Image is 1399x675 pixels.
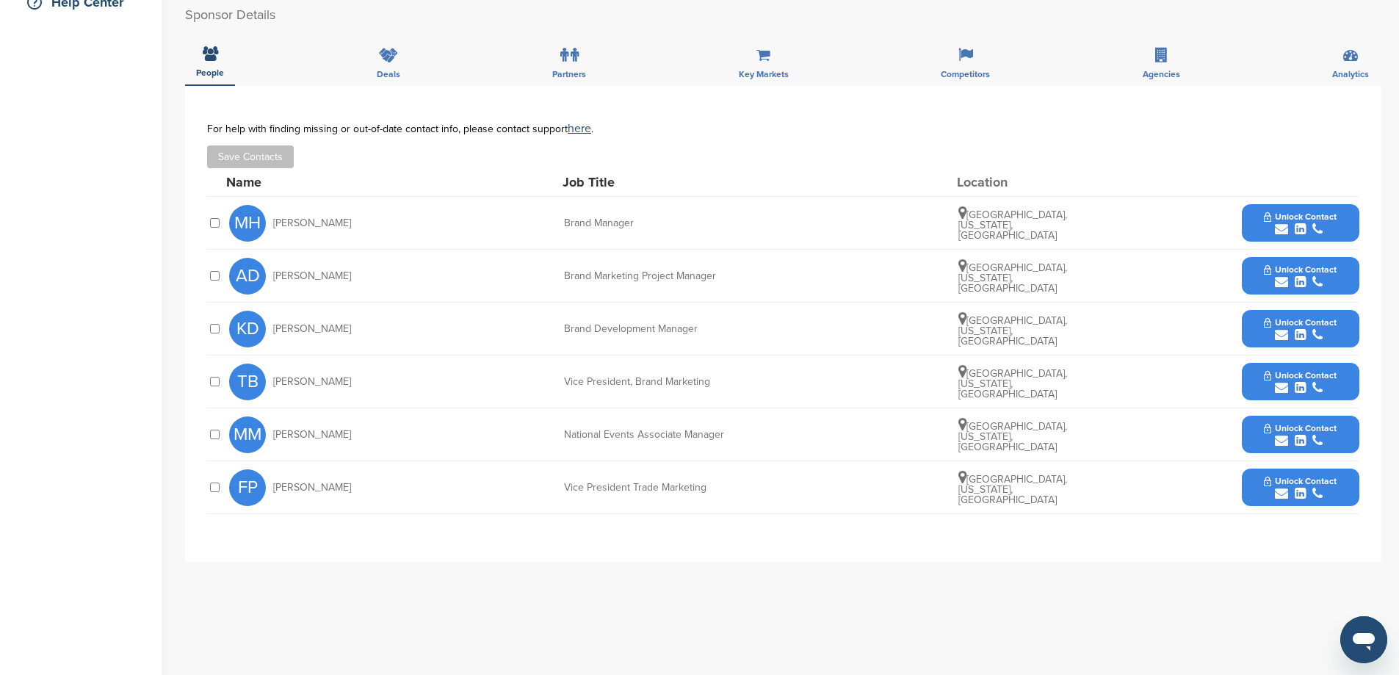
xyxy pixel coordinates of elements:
span: MM [229,416,266,453]
button: Save Contacts [207,145,294,168]
div: For help with finding missing or out-of-date contact info, please contact support . [207,123,1359,134]
div: Job Title [563,176,783,189]
span: [PERSON_NAME] [273,483,351,493]
span: [PERSON_NAME] [273,377,351,387]
span: Unlock Contact [1264,370,1337,380]
span: [GEOGRAPHIC_DATA], [US_STATE], [GEOGRAPHIC_DATA] [958,209,1067,242]
span: [GEOGRAPHIC_DATA], [US_STATE], [GEOGRAPHIC_DATA] [958,261,1067,295]
span: Unlock Contact [1264,317,1337,328]
span: [GEOGRAPHIC_DATA], [US_STATE], [GEOGRAPHIC_DATA] [958,314,1067,347]
span: Unlock Contact [1264,476,1337,486]
span: People [196,68,224,77]
span: Competitors [941,70,990,79]
span: [PERSON_NAME] [273,324,351,334]
span: AD [229,258,266,295]
span: Agencies [1143,70,1180,79]
h2: Sponsor Details [185,5,1381,25]
span: Deals [377,70,400,79]
button: Unlock Contact [1246,201,1354,245]
div: Brand Marketing Project Manager [564,271,784,281]
span: KD [229,311,266,347]
button: Unlock Contact [1246,307,1354,351]
div: Vice President, Brand Marketing [564,377,784,387]
span: [GEOGRAPHIC_DATA], [US_STATE], [GEOGRAPHIC_DATA] [958,473,1067,506]
button: Unlock Contact [1246,413,1354,457]
button: Unlock Contact [1246,254,1354,298]
span: Key Markets [739,70,789,79]
button: Unlock Contact [1246,360,1354,404]
span: Unlock Contact [1264,423,1337,433]
div: Location [957,176,1067,189]
span: Analytics [1332,70,1369,79]
span: TB [229,364,266,400]
iframe: Button to launch messaging window [1340,616,1387,663]
span: [GEOGRAPHIC_DATA], [US_STATE], [GEOGRAPHIC_DATA] [958,367,1067,400]
button: Unlock Contact [1246,466,1354,510]
span: [GEOGRAPHIC_DATA], [US_STATE], [GEOGRAPHIC_DATA] [958,420,1067,453]
span: Partners [552,70,586,79]
div: National Events Associate Manager [564,430,784,440]
div: Name [226,176,388,189]
span: Unlock Contact [1264,264,1337,275]
span: [PERSON_NAME] [273,271,351,281]
div: Vice President Trade Marketing [564,483,784,493]
span: FP [229,469,266,506]
span: [PERSON_NAME] [273,430,351,440]
span: MH [229,205,266,242]
div: Brand Development Manager [564,324,784,334]
span: [PERSON_NAME] [273,218,351,228]
div: Brand Manager [564,218,784,228]
a: here [568,121,591,136]
span: Unlock Contact [1264,212,1337,222]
